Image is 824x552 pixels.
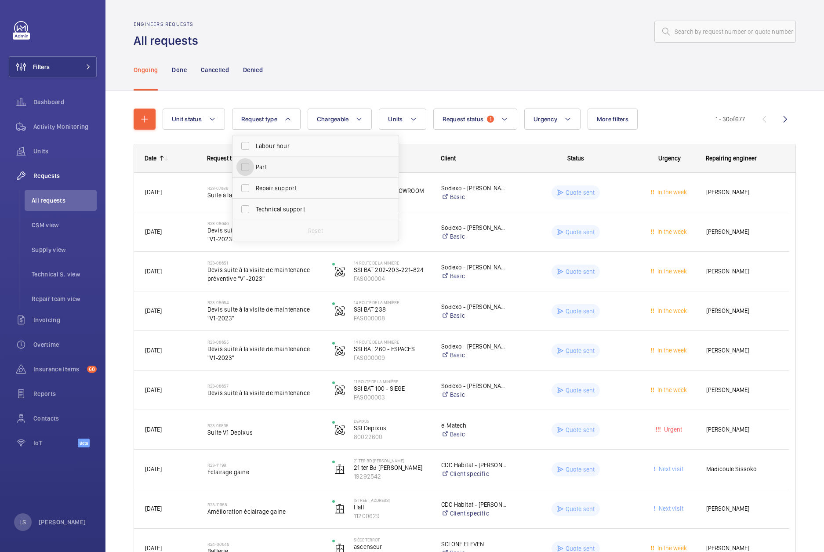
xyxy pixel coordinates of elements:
span: In the week [656,347,687,354]
p: FAS000003 [354,393,430,402]
span: Urgent [662,426,682,433]
p: Sodexo - [PERSON_NAME] [441,184,508,192]
img: fire_alarm.svg [334,385,345,396]
span: Client [441,155,456,162]
button: Chargeable [308,109,372,130]
p: Sodexo - [PERSON_NAME] [441,381,508,390]
p: 19292542 [354,472,430,481]
p: Quote sent [566,386,595,395]
p: Sodexo - [PERSON_NAME] [441,342,508,351]
span: [DATE] [145,505,162,512]
p: Quote sent [566,425,595,434]
img: fire_alarm.svg [334,425,345,435]
span: Repair support [256,184,377,192]
span: of [730,116,735,123]
p: SSI BAT 202-203-221-824 [354,265,430,274]
p: Sodexo - [PERSON_NAME] [441,263,508,272]
span: [DATE] [145,347,162,354]
span: Next visit [657,505,683,512]
p: Quote sent [566,346,595,355]
span: [PERSON_NAME] [706,227,778,237]
h2: R23-08655 [207,339,321,345]
span: Technical support [256,205,377,214]
span: CSM view [32,221,97,229]
span: [DATE] [145,386,162,393]
span: [DATE] [145,307,162,314]
p: CDC Habitat - [PERSON_NAME] [441,500,508,509]
button: Request type [232,109,301,130]
p: SSI BAT 100 - SIEGE [354,384,430,393]
p: Sodexo - [PERSON_NAME] [441,302,508,311]
span: Invoicing [33,316,97,324]
span: [PERSON_NAME] [706,187,778,197]
p: SSI BAT 260 - ESPACES [354,345,430,353]
input: Search by request number or quote number [654,21,796,43]
p: 11200629 [354,512,430,520]
a: Basic [441,192,508,201]
p: 11 Route de la Minière [354,379,430,384]
span: Technical S. view [32,270,97,279]
p: SSI Depixus [354,424,430,432]
a: Basic [441,232,508,241]
h2: R23-09838 [207,423,321,428]
h2: R23-11988 [207,502,321,507]
span: In the week [656,228,687,235]
p: Siège Terrot [354,537,430,542]
h2: R23-08651 [207,260,321,265]
span: In the week [656,545,687,552]
span: Devis suite à la visite de maintenance [207,389,321,397]
span: Dashboard [33,98,97,106]
h1: All requests [134,33,203,49]
p: Quote sent [566,465,595,474]
span: Status [567,155,584,162]
span: Devis suite à la visite de maintenance "V1-2023" [207,305,321,323]
span: Supply view [32,245,97,254]
span: Activity Monitoring [33,122,97,131]
p: SSI BAT 238 [354,305,430,314]
img: fire_alarm.svg [334,345,345,356]
p: 21 ter Bd [PERSON_NAME] [354,463,430,472]
p: FAS000008 [354,314,430,323]
span: IoT [33,439,78,447]
p: ascenseur [354,542,430,551]
p: Done [172,65,186,74]
span: 1 [487,116,494,123]
p: Sodexo - [PERSON_NAME] [441,223,508,232]
button: Filters [9,56,97,77]
span: Filters [33,62,50,71]
p: FAS000009 [354,353,430,362]
span: [PERSON_NAME] [706,425,778,435]
img: elevator.svg [334,504,345,514]
h2: R23-08654 [207,300,321,305]
span: Request title [207,155,240,162]
a: Client specific [441,469,508,478]
p: 21 ter bd [PERSON_NAME] [354,458,430,463]
span: In the week [656,307,687,314]
span: All requests [32,196,97,205]
h2: R23-07489 [207,185,321,191]
span: Suite V1 Depixus [207,428,321,437]
span: [PERSON_NAME] [706,266,778,276]
p: Denied [243,65,263,74]
p: Quote sent [566,267,595,276]
h2: R23-11199 [207,462,321,468]
a: Client specific [441,509,508,518]
p: FAS000004 [354,274,430,283]
a: Basic [441,272,508,280]
p: Hall [354,503,430,512]
p: Ongoing [134,65,158,74]
span: [PERSON_NAME] [706,504,778,514]
a: Basic [441,390,508,399]
span: [DATE] [145,268,162,275]
p: e-Matech [441,421,508,430]
span: In the week [656,386,687,393]
span: [DATE] [145,189,162,196]
span: Contacts [33,414,97,423]
span: Devis suite à la visite de maintenance "V1-2023" [207,345,321,362]
p: SCI ONE ELEVEN [441,540,508,548]
button: Urgency [524,109,581,130]
span: Devis suite à la maintenance préventive "V1-2023" [207,226,321,243]
span: Éclairage gaine [207,468,321,476]
p: Quote sent [566,307,595,316]
a: Basic [441,430,508,439]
